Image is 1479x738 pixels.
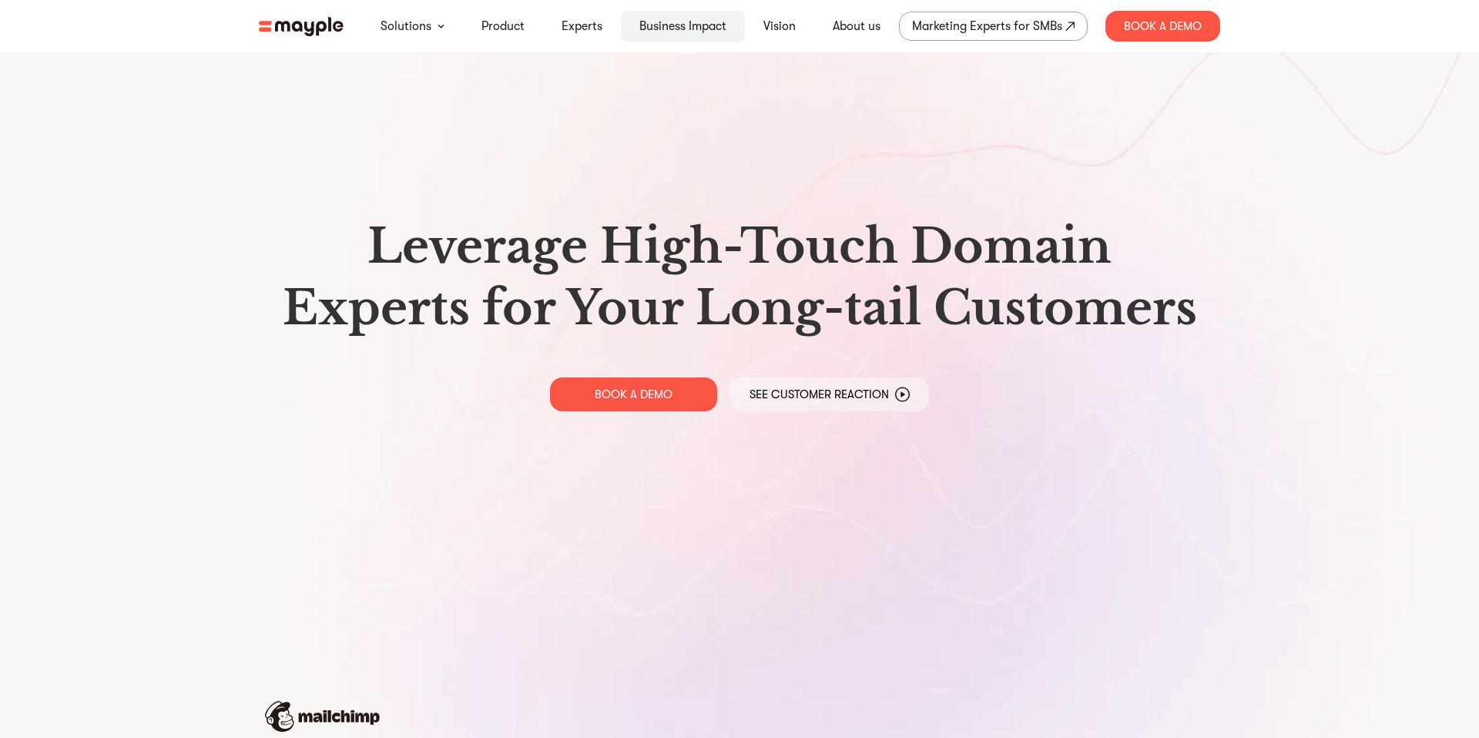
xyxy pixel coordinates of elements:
[833,17,880,35] a: About us
[750,387,889,402] p: See Customer Reaction
[562,17,602,35] a: Experts
[438,24,444,29] img: arrow-down
[639,17,726,35] a: Business Impact
[729,377,929,411] a: See Customer Reaction
[271,216,1208,339] h1: Leverage High-Touch Domain Experts for Your Long-tail Customers
[595,387,672,402] p: BOOK A DEMO
[899,12,1088,41] a: Marketing Experts for SMBs
[481,17,525,35] a: Product
[912,15,1062,37] div: Marketing Experts for SMBs
[550,377,717,411] a: BOOK A DEMO
[381,17,431,35] a: Solutions
[265,701,380,732] img: mailchimp-logo
[259,17,344,36] img: mayple-logo
[763,17,796,35] a: Vision
[1105,11,1220,42] div: Book A Demo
